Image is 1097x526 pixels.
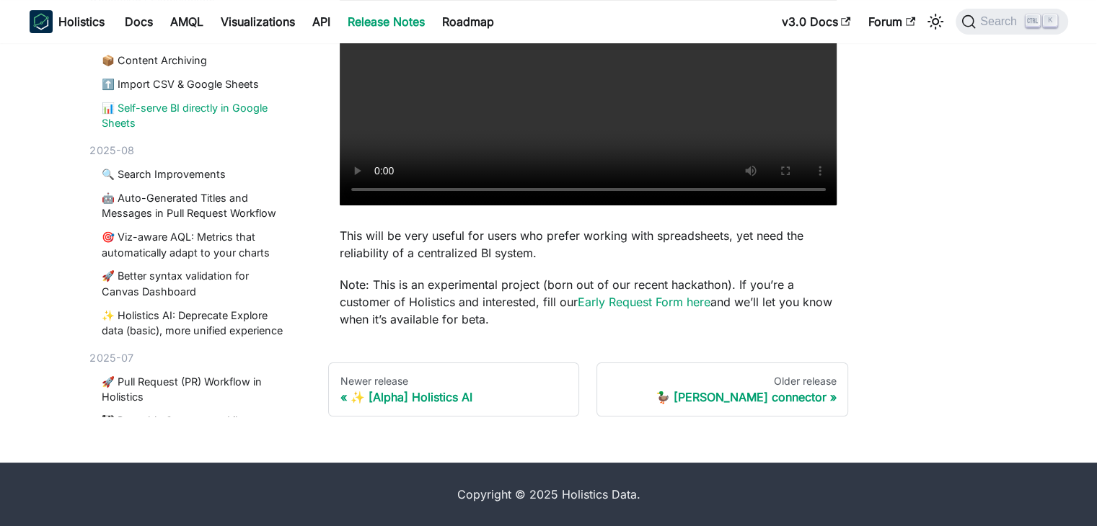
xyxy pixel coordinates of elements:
p: This will be very useful for users who prefer working with spreadsheets, yet need the reliability... [340,227,837,262]
a: 📊 Self-serve BI directly in Google Sheets [102,100,288,131]
kbd: K [1043,14,1057,27]
div: Copyright © 2025 Holistics Data. [90,486,1008,503]
div: Older release [609,375,836,388]
a: Docs [116,10,162,33]
button: Switch between dark and light mode (currently light mode) [924,10,947,33]
a: Release Notes [339,10,433,33]
div: ✨ [Alpha] Holistics AI [340,390,568,404]
button: Search (Ctrl+K) [956,9,1067,35]
nav: Changelog item navigation [328,362,849,417]
span: Search [976,15,1026,28]
a: 🎯 Viz-aware AQL: Metrics that automatically adapt to your charts [102,229,288,260]
a: Newer release✨ [Alpha] Holistics AI [328,362,580,417]
div: 🦆 [PERSON_NAME] connector [609,390,836,404]
a: HolisticsHolistics [30,10,105,33]
a: API [304,10,339,33]
img: Holistics [30,10,53,33]
a: 🔍 Search Improvements [102,166,288,182]
a: ✨ Holistics AI: Deprecate Explore data (basic), more unified experience [102,308,288,339]
a: Roadmap [433,10,503,33]
a: 🤖 Auto-Generated Titles and Messages in Pull Request Workflow [102,190,288,221]
div: 2025-07 [90,350,294,366]
a: 🚀 Better syntax validation for Canvas Dashboard [102,269,288,300]
a: ⬆️ Import CSV & Google Sheets [102,76,288,92]
a: 💾 Reusable Component Library [102,413,288,429]
a: Older release🦆 [PERSON_NAME] connector [596,362,848,417]
a: 🚀 Pull Request (PR) Workflow in Holistics [102,374,288,405]
a: Early Request Form here [578,295,710,309]
b: Holistics [58,13,105,30]
a: Forum [860,10,924,33]
a: 📦 Content Archiving [102,53,288,68]
a: v3.0 Docs [773,10,860,33]
a: Visualizations [212,10,304,33]
div: Newer release [340,375,568,388]
a: AMQL [162,10,212,33]
p: Note: This is an experimental project (born out of our recent hackathon). If you’re a customer of... [340,276,837,328]
div: 2025-08 [90,143,294,159]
